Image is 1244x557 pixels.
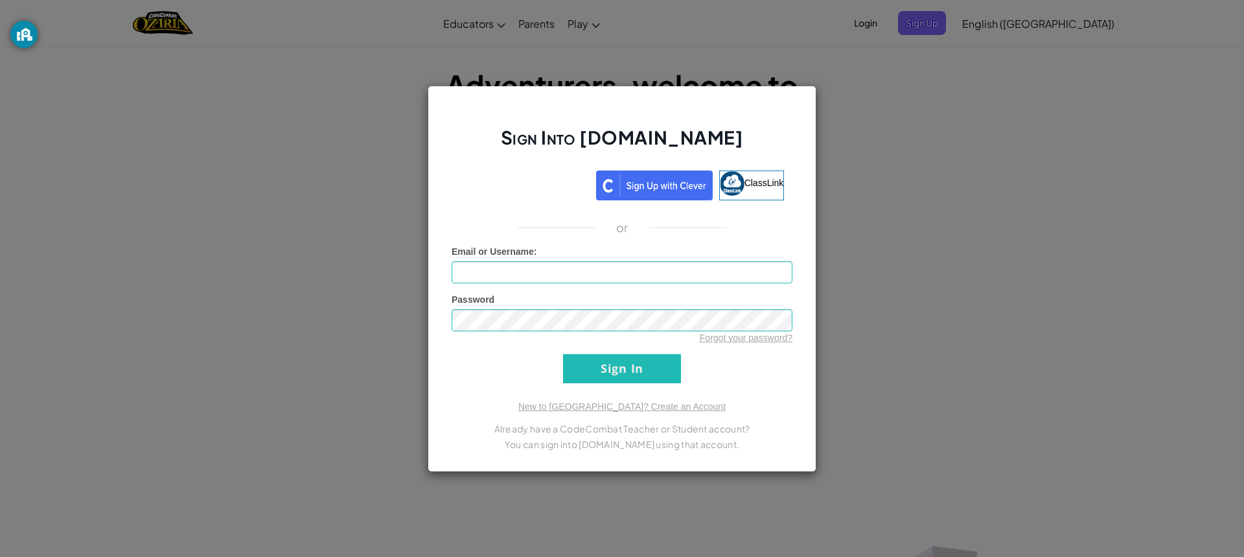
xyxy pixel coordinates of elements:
[452,421,792,436] p: Already have a CodeCombat Teacher or Student account?
[700,333,792,343] a: Forgot your password?
[616,220,628,235] p: or
[452,436,792,452] p: You can sign into [DOMAIN_NAME] using that account.
[10,21,38,48] button: GoGuardian Privacy Information
[720,171,744,196] img: classlink-logo-small.png
[452,245,537,258] label: :
[454,169,596,198] iframe: Sign in with Google Button
[744,177,784,187] span: ClassLink
[452,294,494,305] span: Password
[518,401,726,412] a: New to [GEOGRAPHIC_DATA]? Create an Account
[563,354,681,383] input: Sign In
[596,171,713,200] img: clever_sso_button@2x.png
[452,246,534,257] span: Email or Username
[452,125,792,163] h2: Sign Into [DOMAIN_NAME]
